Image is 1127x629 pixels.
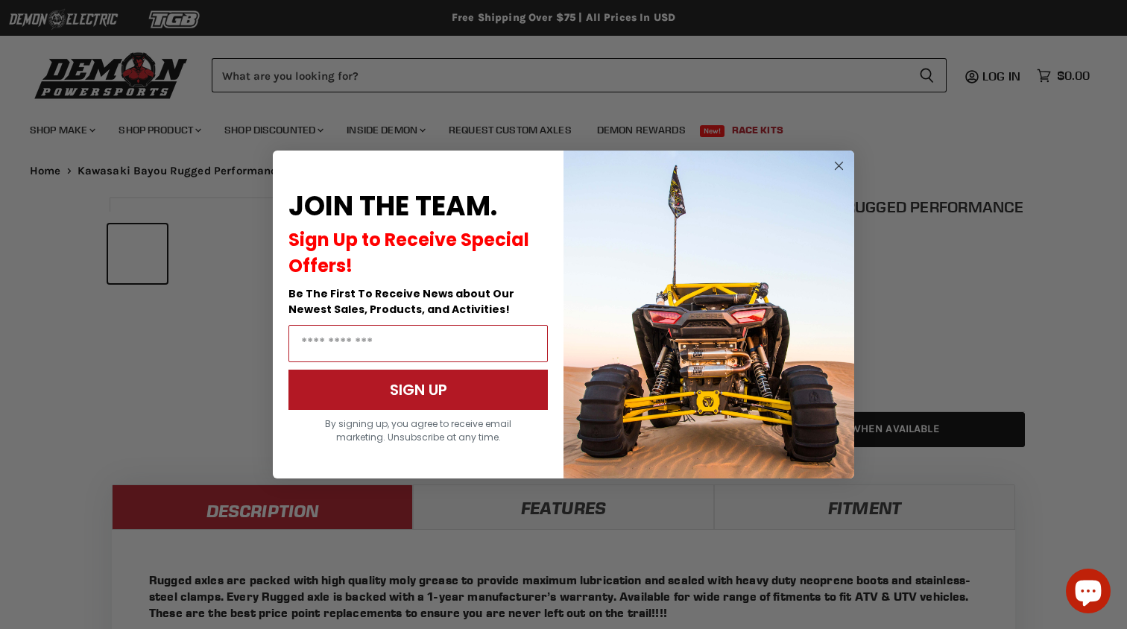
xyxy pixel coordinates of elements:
input: Email Address [288,325,548,362]
img: a9095488-b6e7-41ba-879d-588abfab540b.jpeg [563,151,854,478]
button: SIGN UP [288,370,548,410]
span: Be The First To Receive News about Our Newest Sales, Products, and Activities! [288,286,514,317]
inbox-online-store-chat: Shopify online store chat [1061,569,1115,617]
span: Sign Up to Receive Special Offers! [288,227,529,278]
span: JOIN THE TEAM. [288,187,497,225]
span: By signing up, you agree to receive email marketing. Unsubscribe at any time. [325,417,511,443]
button: Close dialog [830,157,848,175]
